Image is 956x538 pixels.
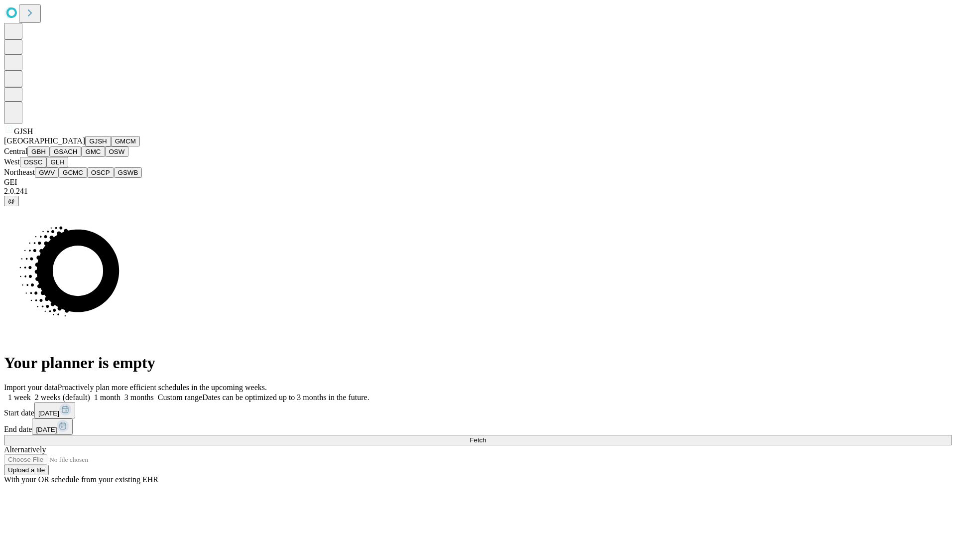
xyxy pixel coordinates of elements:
[4,196,19,206] button: @
[4,445,46,454] span: Alternatively
[34,402,75,418] button: [DATE]
[20,157,47,167] button: OSSC
[4,354,952,372] h1: Your planner is empty
[36,426,57,433] span: [DATE]
[470,436,486,444] span: Fetch
[4,465,49,475] button: Upload a file
[27,146,50,157] button: GBH
[4,435,952,445] button: Fetch
[105,146,129,157] button: OSW
[87,167,114,178] button: OSCP
[58,383,267,392] span: Proactively plan more efficient schedules in the upcoming weeks.
[8,197,15,205] span: @
[8,393,31,402] span: 1 week
[4,418,952,435] div: End date
[94,393,120,402] span: 1 month
[4,178,952,187] div: GEI
[4,147,27,155] span: Central
[4,402,952,418] div: Start date
[46,157,68,167] button: GLH
[38,409,59,417] span: [DATE]
[4,168,35,176] span: Northeast
[35,167,59,178] button: GWV
[124,393,154,402] span: 3 months
[158,393,202,402] span: Custom range
[85,136,111,146] button: GJSH
[202,393,369,402] span: Dates can be optimized up to 3 months in the future.
[14,127,33,135] span: GJSH
[32,418,73,435] button: [DATE]
[4,136,85,145] span: [GEOGRAPHIC_DATA]
[50,146,81,157] button: GSACH
[35,393,90,402] span: 2 weeks (default)
[4,187,952,196] div: 2.0.241
[81,146,105,157] button: GMC
[111,136,140,146] button: GMCM
[4,383,58,392] span: Import your data
[4,475,158,484] span: With your OR schedule from your existing EHR
[4,157,20,166] span: West
[59,167,87,178] button: GCMC
[114,167,142,178] button: GSWB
